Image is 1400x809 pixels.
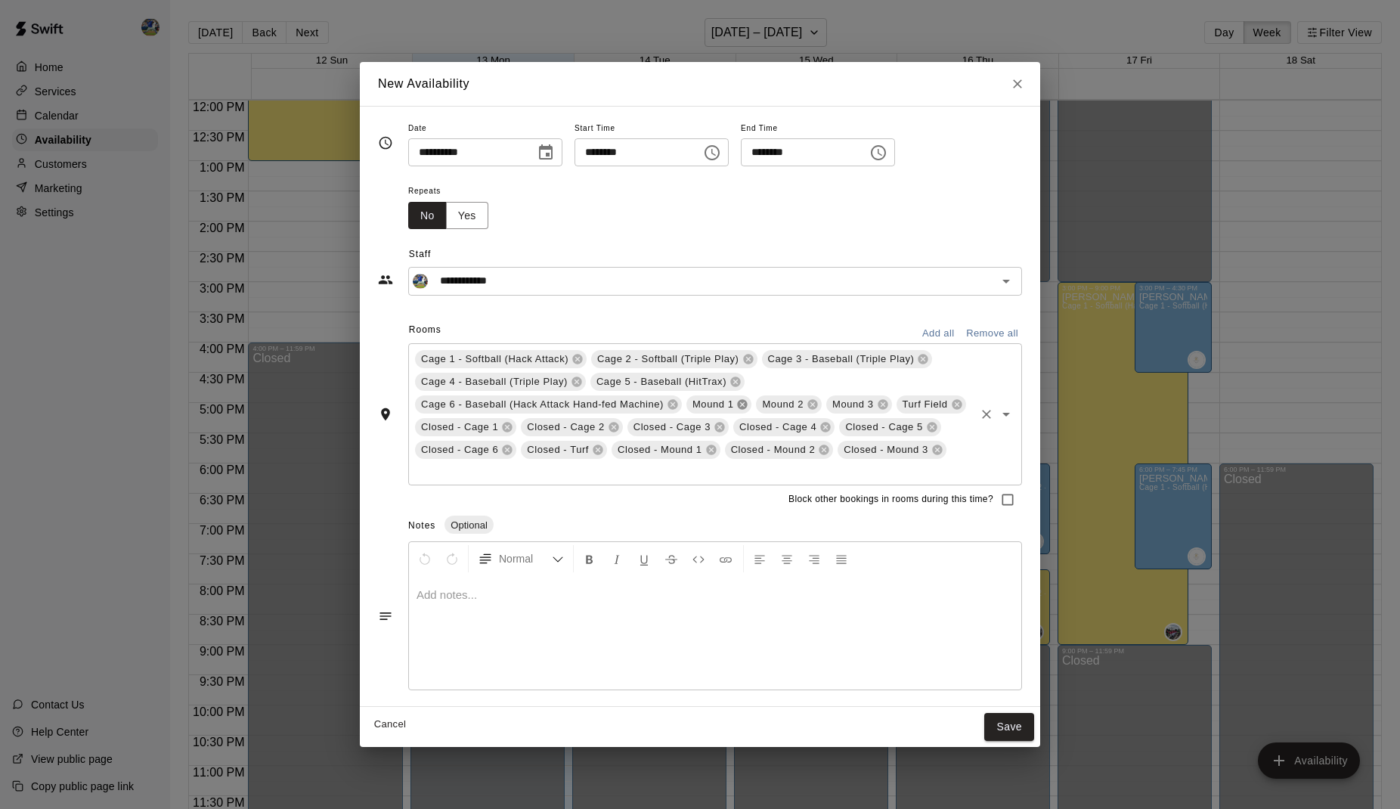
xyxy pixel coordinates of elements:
svg: Notes [378,609,393,624]
button: Formatting Options [472,545,570,572]
span: Closed - Mound 2 [725,442,822,457]
button: Open [996,271,1017,292]
button: Format Bold [577,545,602,572]
span: Rooms [409,324,441,335]
span: Closed - Turf [521,442,595,457]
span: Date [408,119,562,139]
span: Cage 6 - Baseball (Hack Attack Hand-fed Machine) [415,397,670,412]
button: Clear [976,404,997,425]
span: Cage 1 - Softball (Hack Attack) [415,352,575,367]
span: Closed - Mound 1 [612,442,708,457]
span: Mound 1 [686,397,740,412]
div: Cage 1 - Softball (Hack Attack) [415,350,587,368]
button: Save [984,713,1034,741]
button: Right Align [801,545,827,572]
div: Cage 5 - Baseball (HitTrax) [590,373,745,391]
div: Turf Field [897,395,966,414]
div: Closed - Cage 5 [839,418,940,436]
button: Format Italics [604,545,630,572]
span: Start Time [575,119,729,139]
span: Closed - Mound 3 [838,442,934,457]
button: Justify Align [829,545,854,572]
button: Add all [914,322,962,346]
div: outlined button group [408,202,488,230]
span: Optional [444,519,493,531]
span: Notes [408,520,435,531]
span: Cage 5 - Baseball (HitTrax) [590,374,733,389]
span: Staff [409,243,1022,267]
div: Closed - Mound 3 [838,441,946,459]
div: Mound 3 [826,395,892,414]
div: Closed - Cage 1 [415,418,516,436]
div: Closed - Cage 2 [521,418,622,436]
button: Cancel [366,713,414,736]
button: Close [1004,70,1031,98]
span: Cage 2 - Softball (Triple Play) [591,352,745,367]
h6: New Availability [378,74,469,94]
div: Closed - Mound 2 [725,441,834,459]
span: Mound 2 [756,397,810,412]
img: Brandon Gold [413,274,428,289]
span: Cage 4 - Baseball (Triple Play) [415,374,574,389]
div: Closed - Mound 1 [612,441,720,459]
svg: Rooms [378,407,393,422]
button: Open [996,404,1017,425]
button: Format Strikethrough [658,545,684,572]
span: Repeats [408,181,500,202]
div: Closed - Cage 4 [733,418,835,436]
button: Yes [446,202,488,230]
button: No [408,202,447,230]
div: Cage 2 - Softball (Triple Play) [591,350,757,368]
button: Insert Link [713,545,739,572]
span: Closed - Cage 3 [627,420,717,435]
span: Mound 3 [826,397,880,412]
div: Cage 3 - Baseball (Triple Play) [762,350,933,368]
span: Normal [499,551,552,566]
button: Undo [412,545,438,572]
div: Closed - Cage 6 [415,441,516,459]
svg: Timing [378,135,393,150]
span: Closed - Cage 2 [521,420,610,435]
div: Cage 4 - Baseball (Triple Play) [415,373,586,391]
div: Mound 2 [756,395,822,414]
button: Format Underline [631,545,657,572]
span: Closed - Cage 6 [415,442,504,457]
button: Left Align [747,545,773,572]
span: Closed - Cage 4 [733,420,822,435]
button: Redo [439,545,465,572]
button: Choose time, selected time is 3:00 PM [697,138,727,168]
div: Closed - Turf [521,441,607,459]
span: Turf Field [897,397,954,412]
button: Remove all [962,322,1022,346]
button: Choose date, selected date is Oct 17, 2025 [531,138,561,168]
button: Center Align [774,545,800,572]
span: Closed - Cage 5 [839,420,928,435]
div: Closed - Cage 3 [627,418,729,436]
span: Block other bookings in rooms during this time? [788,492,993,507]
span: Closed - Cage 1 [415,420,504,435]
span: Cage 3 - Baseball (Triple Play) [762,352,921,367]
div: Cage 6 - Baseball (Hack Attack Hand-fed Machine) [415,395,682,414]
div: Mound 1 [686,395,752,414]
svg: Staff [378,272,393,287]
button: Insert Code [686,545,711,572]
span: End Time [741,119,895,139]
button: Choose time, selected time is 5:30 PM [863,138,894,168]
